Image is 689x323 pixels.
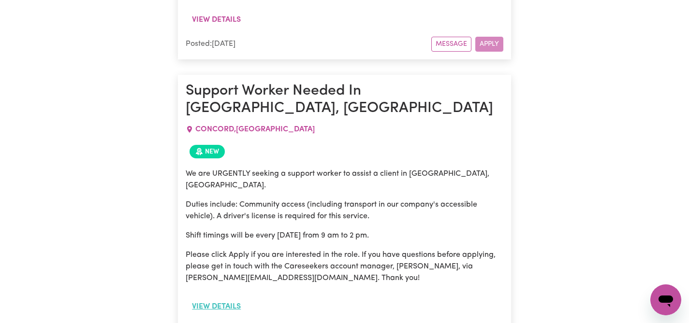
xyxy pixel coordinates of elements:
p: Shift timings will be every [DATE] from 9 am to 2 pm. [186,230,503,241]
button: View details [186,11,247,29]
span: Job posted within the last 30 days [190,145,225,158]
button: View details [186,297,247,316]
iframe: Botão para abrir a janela de mensagens [650,284,681,315]
p: Duties include: Community access (including transport in our company's accessible vehicle). A dri... [186,199,503,222]
h1: Support Worker Needed In [GEOGRAPHIC_DATA], [GEOGRAPHIC_DATA] [186,83,503,118]
p: We are URGENTLY seeking a support worker to assist a client in [GEOGRAPHIC_DATA], [GEOGRAPHIC_DATA]. [186,168,503,191]
span: CONCORD , [GEOGRAPHIC_DATA] [195,126,315,133]
button: Message [431,37,471,52]
div: Posted: [DATE] [186,38,431,50]
p: Please click Apply if you are interested in the role. If you have questions before applying, plea... [186,249,503,284]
